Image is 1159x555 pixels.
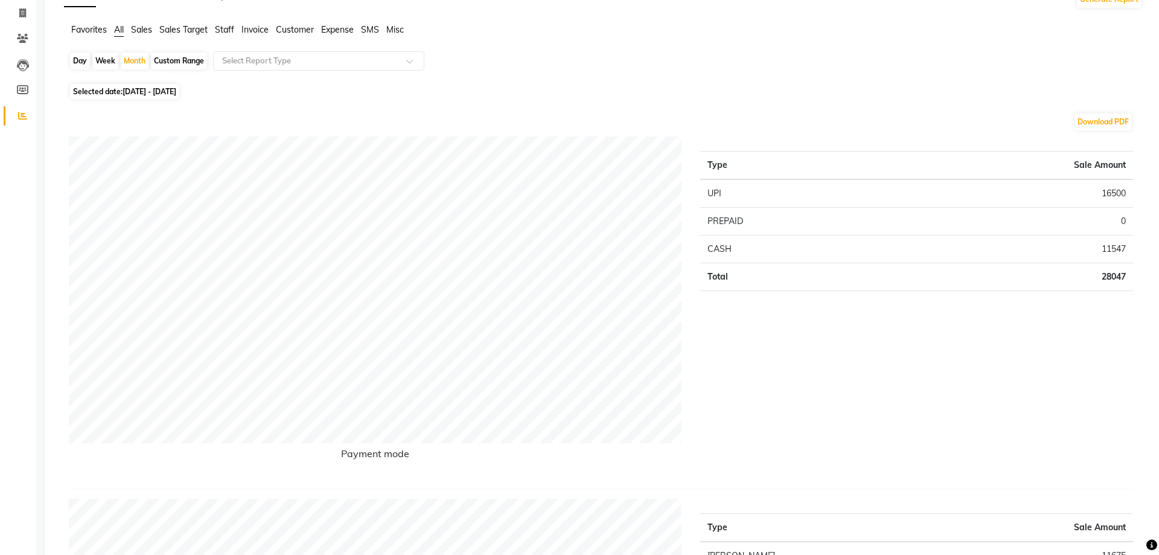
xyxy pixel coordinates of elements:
[886,179,1133,208] td: 16500
[700,236,886,263] td: CASH
[886,263,1133,291] td: 28047
[700,152,886,180] th: Type
[131,24,152,35] span: Sales
[700,179,886,208] td: UPI
[700,208,886,236] td: PREPAID
[700,514,939,542] th: Type
[69,448,682,464] h6: Payment mode
[386,24,404,35] span: Misc
[70,84,179,99] span: Selected date:
[159,24,208,35] span: Sales Target
[123,87,176,96] span: [DATE] - [DATE]
[361,24,379,35] span: SMS
[114,24,124,35] span: All
[71,24,107,35] span: Favorites
[92,53,118,69] div: Week
[151,53,207,69] div: Custom Range
[70,53,90,69] div: Day
[886,152,1133,180] th: Sale Amount
[215,24,234,35] span: Staff
[276,24,314,35] span: Customer
[886,208,1133,236] td: 0
[321,24,354,35] span: Expense
[886,236,1133,263] td: 11547
[241,24,269,35] span: Invoice
[700,263,886,291] td: Total
[939,514,1133,542] th: Sale Amount
[1074,114,1132,130] button: Download PDF
[121,53,148,69] div: Month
